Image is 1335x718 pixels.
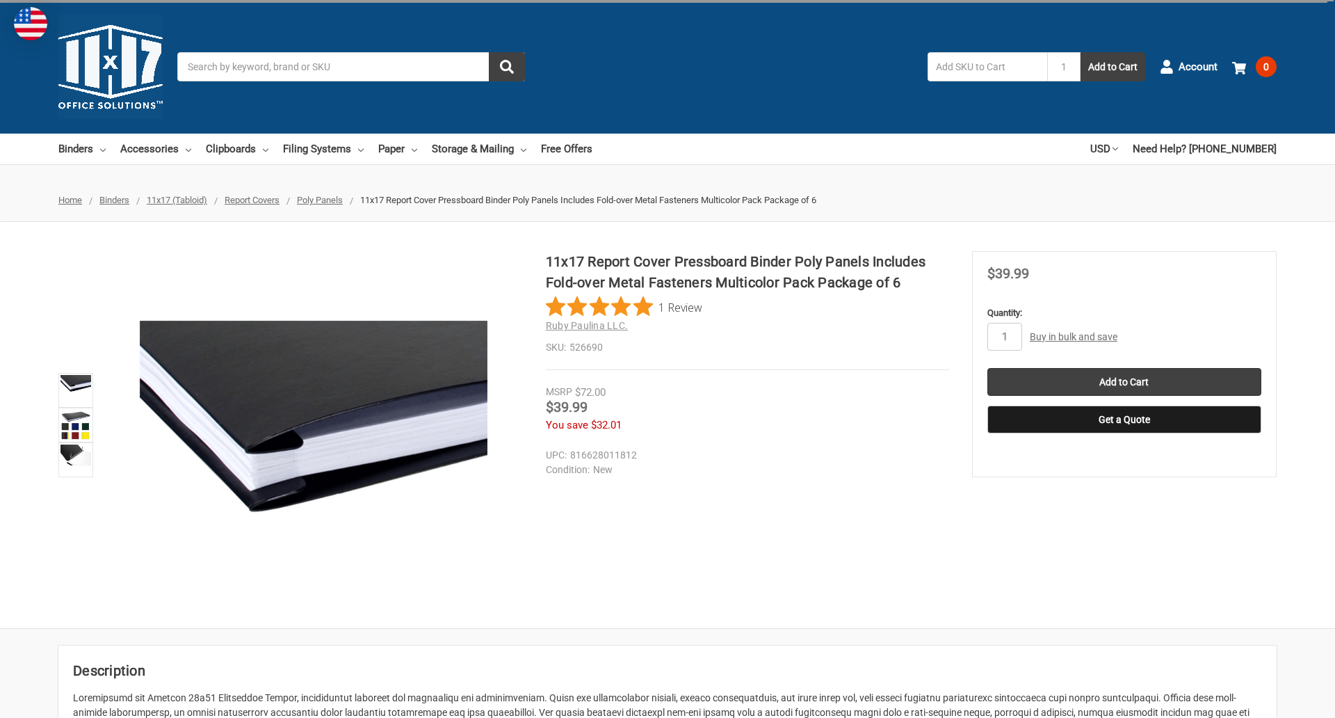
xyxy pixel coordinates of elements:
[1256,56,1277,77] span: 0
[987,368,1261,396] input: Add to Cart
[546,399,588,415] span: $39.99
[58,134,106,164] a: Binders
[60,445,91,465] img: Ruby Paulina 11x17 Pressboard Binder
[1179,59,1217,75] span: Account
[546,448,567,463] dt: UPC:
[283,134,364,164] a: Filing Systems
[546,340,566,355] dt: SKU:
[58,195,82,205] a: Home
[546,340,949,355] dd: 526690
[297,195,343,205] a: Poly Panels
[120,134,191,164] a: Accessories
[1133,134,1277,164] a: Need Help? [PHONE_NUMBER]
[1220,680,1335,718] iframe: Google Customer Reviews
[60,375,91,393] img: 11x17 Report Cover Pressboard Binder Poly Panels Includes Fold-over Metal Fasteners Multicolor Pa...
[1160,49,1217,85] a: Account
[575,386,606,399] span: $72.00
[1081,52,1145,81] button: Add to Cart
[987,406,1261,433] button: Get a Quote
[591,419,622,431] span: $32.01
[73,660,1262,681] h2: Description
[60,410,91,440] img: 11x17 Report Cover Pressboard Binder Poly Panels Includes Fold-over Metal Fasteners Multicolor Pa...
[546,385,572,399] div: MSRP
[546,463,590,477] dt: Condition:
[378,134,417,164] a: Paper
[140,321,487,529] img: 11x17 Report Cover Pressboard Binder Poly Panels Includes Fold-over Metal Fasteners Multicolor Pa...
[99,195,129,205] a: Binders
[546,448,943,463] dd: 816628011812
[546,463,943,477] dd: New
[987,306,1261,320] label: Quantity:
[658,296,702,317] span: 1 Review
[546,296,702,317] button: Rated 5 out of 5 stars from 1 reviews. Jump to reviews.
[1090,134,1118,164] a: USD
[928,52,1047,81] input: Add SKU to Cart
[14,7,47,40] img: duty and tax information for United States
[147,195,207,205] a: 11x17 (Tabloid)
[987,265,1029,282] span: $39.99
[58,15,163,119] img: 11x17.com
[541,134,592,164] a: Free Offers
[1030,331,1117,342] a: Buy in bulk and save
[177,52,525,81] input: Search by keyword, brand or SKU
[1232,49,1277,85] a: 0
[546,320,628,331] a: Ruby Paulina LLC.
[206,134,268,164] a: Clipboards
[546,251,949,293] h1: 11x17 Report Cover Pressboard Binder Poly Panels Includes Fold-over Metal Fasteners Multicolor Pa...
[546,419,588,431] span: You save
[225,195,280,205] a: Report Covers
[360,195,816,205] span: 11x17 Report Cover Pressboard Binder Poly Panels Includes Fold-over Metal Fasteners Multicolor Pa...
[432,134,526,164] a: Storage & Mailing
